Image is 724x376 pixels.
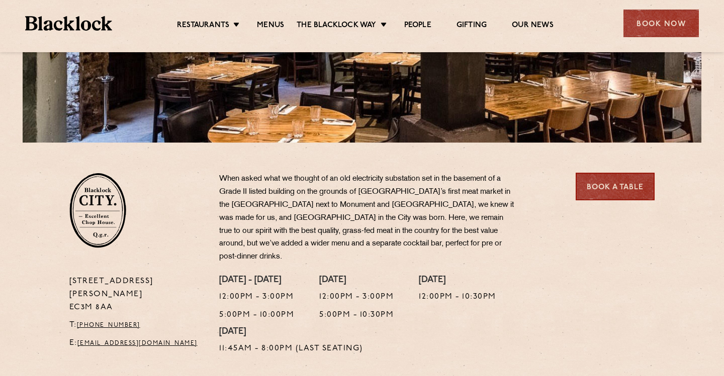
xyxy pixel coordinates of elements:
p: 11:45am - 8:00pm (Last Seating) [219,342,363,355]
a: [PHONE_NUMBER] [77,322,140,328]
p: 12:00pm - 3:00pm [319,291,394,304]
p: When asked what we thought of an old electricity substation set in the basement of a Grade II lis... [219,173,516,264]
a: Book a Table [576,173,655,200]
img: City-stamp-default.svg [69,173,126,248]
p: 12:00pm - 3:00pm [219,291,294,304]
a: [EMAIL_ADDRESS][DOMAIN_NAME] [77,340,198,346]
a: Menus [257,21,284,32]
p: [STREET_ADDRESS][PERSON_NAME] EC3M 8AA [69,275,205,314]
p: E: [69,337,205,350]
a: Gifting [457,21,487,32]
h4: [DATE] [219,327,363,338]
h4: [DATE] - [DATE] [219,275,294,286]
h4: [DATE] [419,275,496,286]
p: 12:00pm - 10:30pm [419,291,496,304]
a: Our News [512,21,554,32]
img: BL_Textured_Logo-footer-cropped.svg [25,16,112,31]
h4: [DATE] [319,275,394,286]
p: T: [69,319,205,332]
p: 5:00pm - 10:00pm [219,309,294,322]
a: Restaurants [177,21,229,32]
a: The Blacklock Way [297,21,376,32]
p: 5:00pm - 10:30pm [319,309,394,322]
a: People [404,21,431,32]
div: Book Now [623,10,699,37]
